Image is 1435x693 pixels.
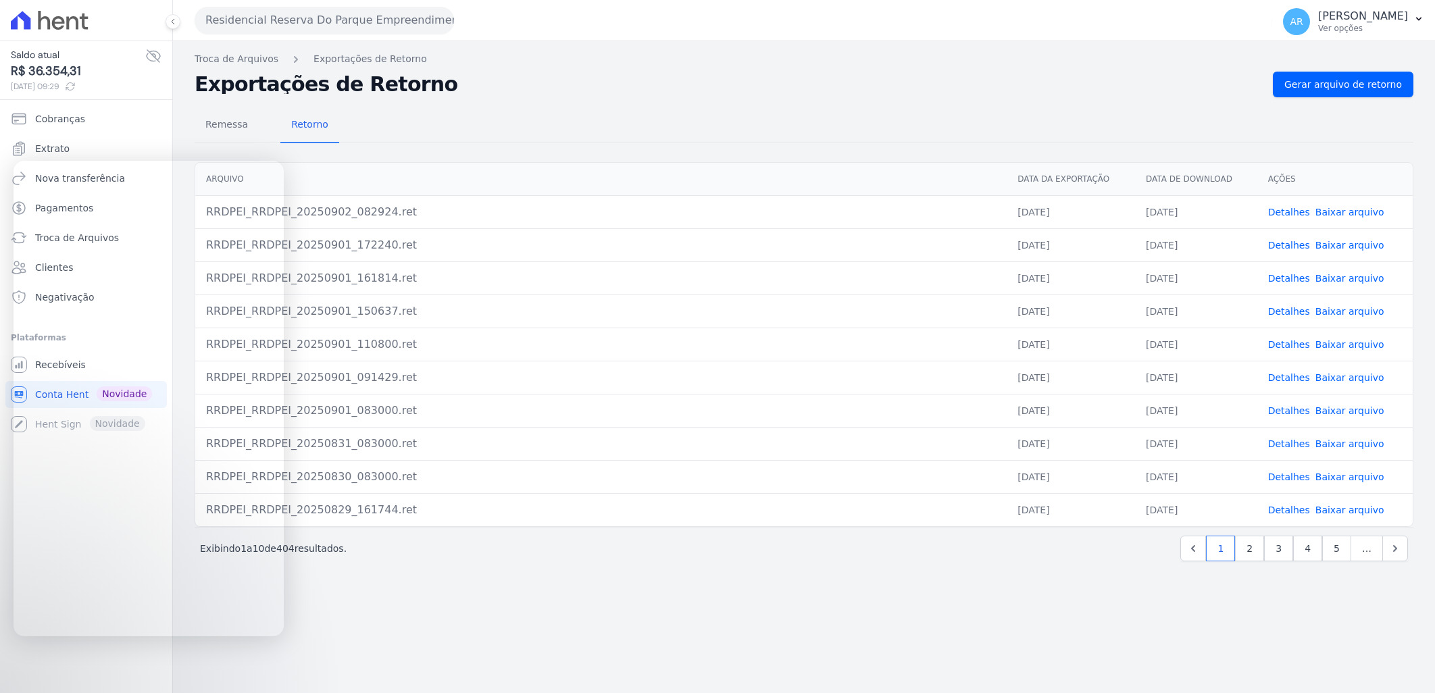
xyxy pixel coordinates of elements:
[1315,306,1384,317] a: Baixar arquivo
[197,111,256,138] span: Remessa
[206,502,996,518] div: RRDPEI_RRDPEI_20250829_161744.ret
[1268,306,1310,317] a: Detalhes
[5,224,167,251] a: Troca de Arquivos
[1315,339,1384,350] a: Baixar arquivo
[276,543,295,554] span: 404
[1007,394,1135,427] td: [DATE]
[5,284,167,311] a: Negativação
[1284,78,1402,91] span: Gerar arquivo de retorno
[206,369,996,386] div: RRDPEI_RRDPEI_20250901_091429.ret
[1315,405,1384,416] a: Baixar arquivo
[206,204,996,220] div: RRDPEI_RRDPEI_20250902_082924.ret
[206,469,996,485] div: RRDPEI_RRDPEI_20250830_083000.ret
[1180,536,1206,561] a: Previous
[195,108,259,143] a: Remessa
[5,105,167,132] a: Cobranças
[1322,536,1351,561] a: 5
[1268,240,1310,251] a: Detalhes
[1007,195,1135,228] td: [DATE]
[35,112,85,126] span: Cobranças
[35,142,70,155] span: Extrato
[5,381,167,408] a: Conta Hent Novidade
[1007,493,1135,526] td: [DATE]
[1007,460,1135,493] td: [DATE]
[1315,505,1384,515] a: Baixar arquivo
[11,62,145,80] span: R$ 36.354,31
[1268,273,1310,284] a: Detalhes
[1257,163,1413,196] th: Ações
[1135,228,1257,261] td: [DATE]
[206,303,996,319] div: RRDPEI_RRDPEI_20250901_150637.ret
[1315,207,1384,217] a: Baixar arquivo
[1135,261,1257,294] td: [DATE]
[5,254,167,281] a: Clientes
[11,330,161,346] div: Plataformas
[1264,536,1293,561] a: 3
[1235,536,1264,561] a: 2
[1206,536,1235,561] a: 1
[1315,471,1384,482] a: Baixar arquivo
[206,436,996,452] div: RRDPEI_RRDPEI_20250831_083000.ret
[1268,339,1310,350] a: Detalhes
[1268,207,1310,217] a: Detalhes
[1135,163,1257,196] th: Data de Download
[1007,163,1135,196] th: Data da Exportação
[5,195,167,222] a: Pagamentos
[1268,405,1310,416] a: Detalhes
[1315,273,1384,284] a: Baixar arquivo
[1351,536,1383,561] span: …
[195,52,1413,66] nav: Breadcrumb
[1007,261,1135,294] td: [DATE]
[1135,195,1257,228] td: [DATE]
[1315,240,1384,251] a: Baixar arquivo
[206,237,996,253] div: RRDPEI_RRDPEI_20250901_172240.ret
[195,52,278,66] a: Troca de Arquivos
[1293,536,1322,561] a: 4
[1290,17,1303,26] span: AR
[206,336,996,353] div: RRDPEI_RRDPEI_20250901_110800.ret
[195,163,1007,196] th: Arquivo
[11,105,161,438] nav: Sidebar
[206,270,996,286] div: RRDPEI_RRDPEI_20250901_161814.ret
[1135,460,1257,493] td: [DATE]
[280,108,339,143] a: Retorno
[195,75,1262,94] h2: Exportações de Retorno
[5,165,167,192] a: Nova transferência
[14,161,284,636] iframe: Intercom live chat
[11,80,145,93] span: [DATE] 09:29
[1315,438,1384,449] a: Baixar arquivo
[313,52,427,66] a: Exportações de Retorno
[5,135,167,162] a: Extrato
[283,111,336,138] span: Retorno
[1135,328,1257,361] td: [DATE]
[1318,9,1408,23] p: [PERSON_NAME]
[195,7,454,34] button: Residencial Reserva Do Parque Empreendimento Imobiliario LTDA
[1315,372,1384,383] a: Baixar arquivo
[1268,471,1310,482] a: Detalhes
[206,403,996,419] div: RRDPEI_RRDPEI_20250901_083000.ret
[1382,536,1408,561] a: Next
[1007,427,1135,460] td: [DATE]
[1135,427,1257,460] td: [DATE]
[14,647,46,679] iframe: Intercom live chat
[1268,505,1310,515] a: Detalhes
[11,48,145,62] span: Saldo atual
[1135,361,1257,394] td: [DATE]
[1135,394,1257,427] td: [DATE]
[1135,294,1257,328] td: [DATE]
[1272,3,1435,41] button: AR [PERSON_NAME] Ver opções
[1318,23,1408,34] p: Ver opções
[5,351,167,378] a: Recebíveis
[1007,294,1135,328] td: [DATE]
[1007,228,1135,261] td: [DATE]
[1268,438,1310,449] a: Detalhes
[1007,328,1135,361] td: [DATE]
[1007,361,1135,394] td: [DATE]
[1135,493,1257,526] td: [DATE]
[1273,72,1413,97] a: Gerar arquivo de retorno
[1268,372,1310,383] a: Detalhes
